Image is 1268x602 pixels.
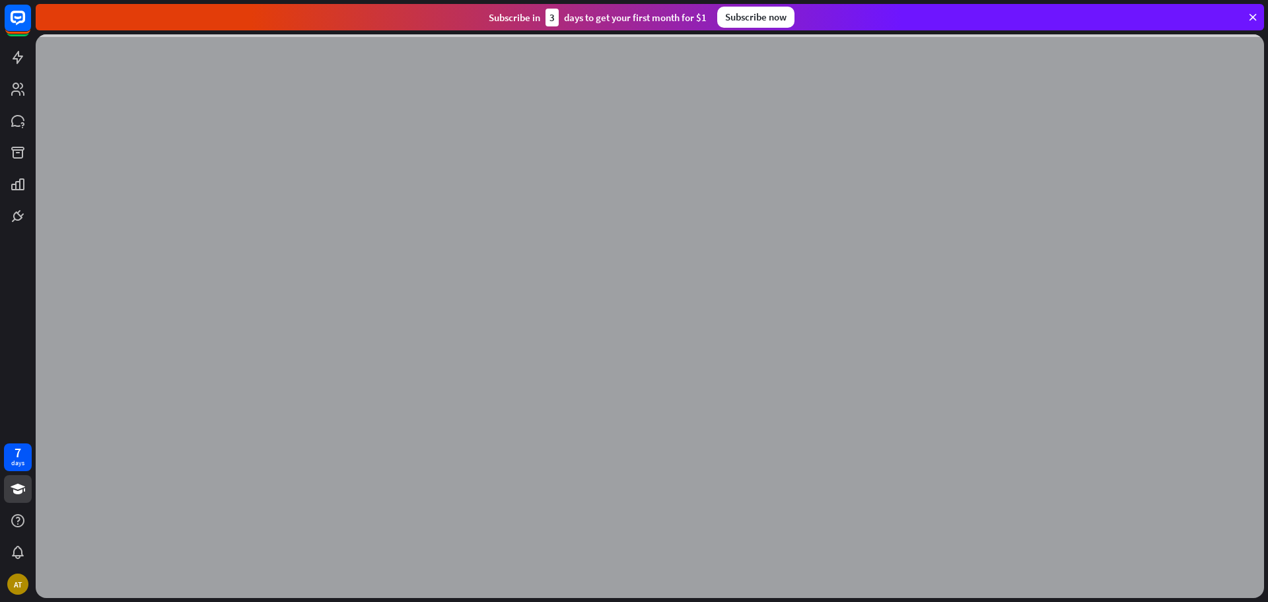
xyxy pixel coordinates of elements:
[15,447,21,459] div: 7
[7,574,28,595] div: AT
[4,443,32,471] a: 7 days
[489,9,707,26] div: Subscribe in days to get your first month for $1
[717,7,794,28] div: Subscribe now
[11,459,24,468] div: days
[546,9,559,26] div: 3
